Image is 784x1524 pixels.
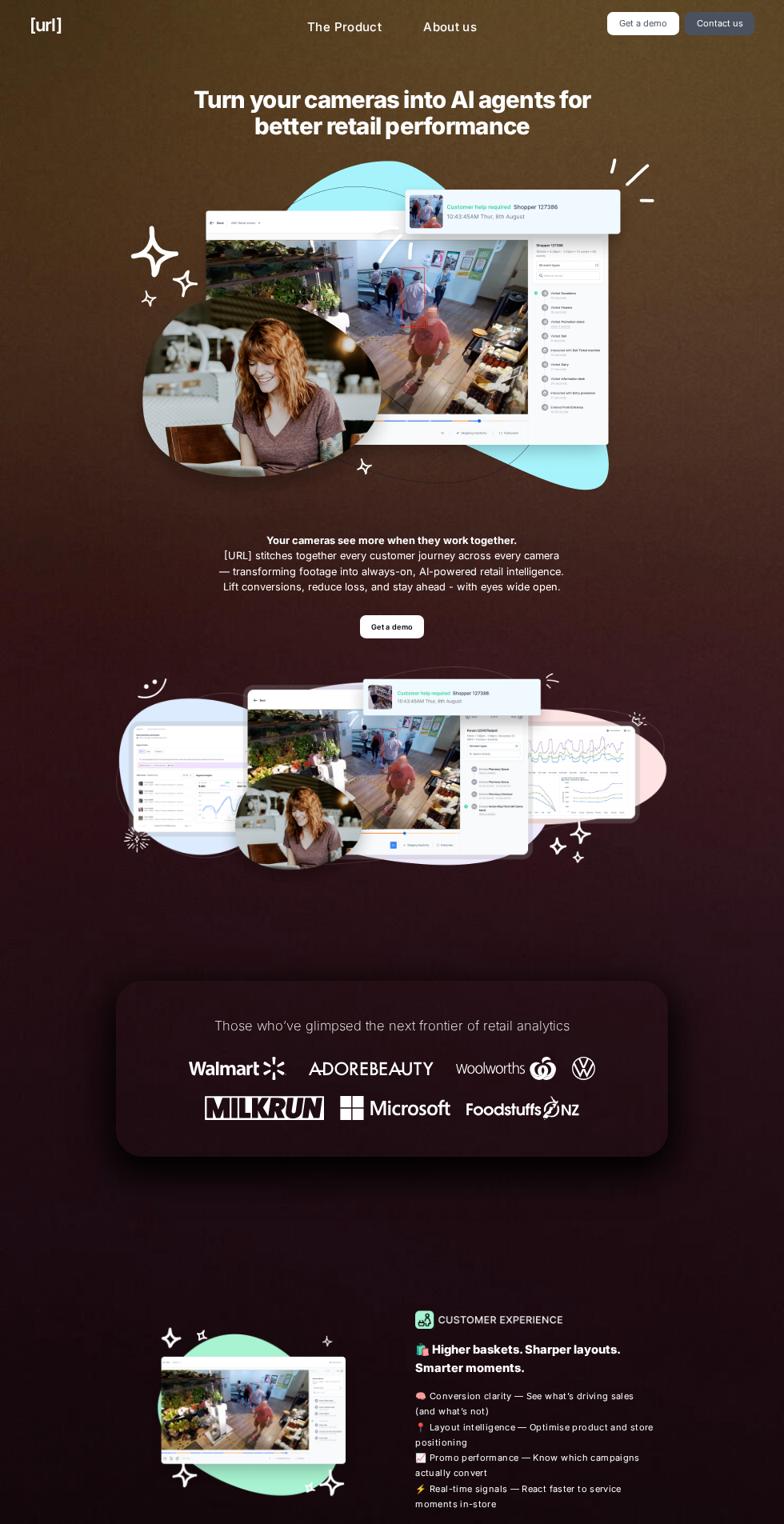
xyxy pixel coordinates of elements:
[116,666,667,890] img: Our tools
[360,615,425,638] a: Get a demo
[170,86,614,139] h2: Turn your cameras into AI agents for better retail performance
[302,1057,440,1080] img: Adore Beauty
[410,12,490,43] a: About us
[146,1018,638,1034] h1: Those who’ve glimpsed the next frontier of retail analytics
[30,12,62,38] a: [URL]
[128,1310,369,1510] img: Journey player
[267,534,518,546] strong: Your cameras see more when they work together.
[294,12,394,43] a: The Product
[685,12,754,35] a: Contact us
[189,1057,286,1080] img: Walmart
[607,12,678,35] a: Get a demo
[340,1096,450,1119] img: Microsoft
[415,1341,656,1379] p: 🛍️ Higher baskets. Sharper layouts. Smarter moments.
[205,1096,324,1119] img: Milkrun
[572,1057,595,1080] img: Volkswagen
[415,1389,656,1512] span: 🧠 Conversion clarity — See what’s driving sales (and what’s not) 📍 Layout intelligence — Optimise...
[456,1057,555,1080] img: Woolworths
[466,1096,578,1119] img: Foodstuffs NZ
[218,533,566,594] span: [URL] stitches together every customer journey across every camera — transforming footage into al...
